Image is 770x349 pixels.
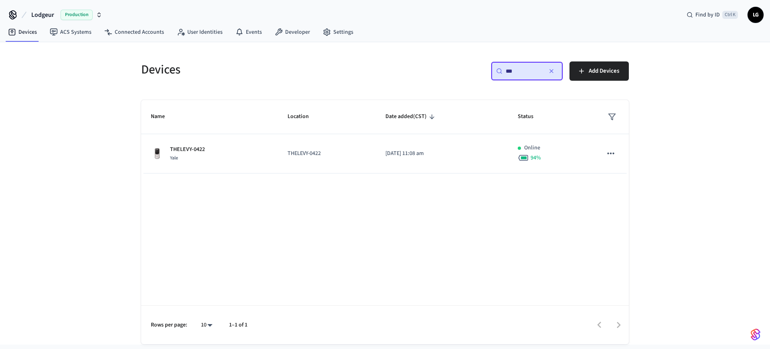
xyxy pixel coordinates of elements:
[531,154,541,162] span: 94 %
[141,100,629,173] table: sticky table
[43,25,98,39] a: ACS Systems
[680,8,744,22] div: Find by IDCtrl K
[385,110,437,123] span: Date added(CST)
[31,10,54,20] span: Lodgeur
[288,110,319,123] span: Location
[569,61,629,81] button: Add Devices
[288,149,366,158] p: THELEVY-0422
[268,25,316,39] a: Developer
[170,145,205,154] p: THELEVY-0422
[229,25,268,39] a: Events
[722,11,738,19] span: Ctrl K
[98,25,170,39] a: Connected Accounts
[151,321,187,329] p: Rows per page:
[316,25,360,39] a: Settings
[61,10,93,20] span: Production
[229,321,247,329] p: 1–1 of 1
[170,155,178,161] span: Yale
[2,25,43,39] a: Devices
[141,61,380,78] h5: Devices
[748,7,764,23] button: LG
[695,11,720,19] span: Find by ID
[524,144,540,152] p: Online
[197,319,216,331] div: 10
[589,66,619,76] span: Add Devices
[751,328,760,341] img: SeamLogoGradient.69752ec5.svg
[385,149,498,158] p: [DATE] 11:08 am
[748,8,763,22] span: LG
[518,110,544,123] span: Status
[170,25,229,39] a: User Identities
[151,110,175,123] span: Name
[151,147,164,160] img: Yale Assure Touchscreen Wifi Smart Lock, Satin Nickel, Front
